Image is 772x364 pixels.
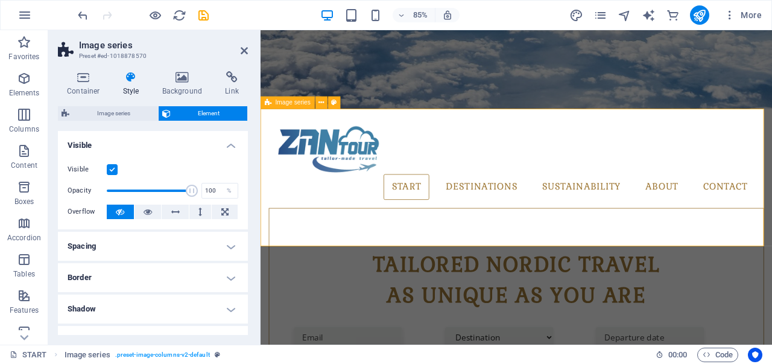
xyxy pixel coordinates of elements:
[697,348,738,362] button: Code
[393,8,435,22] button: 85%
[79,40,248,51] h2: Image series
[221,184,238,198] div: %
[618,8,632,22] button: navigator
[197,8,210,22] i: Save (Ctrl+S)
[115,348,210,362] span: . preset-image-columns-v2-default
[76,8,90,22] i: Undo: margin ((5rem, null, null) -> (1rem, null, null)) (Ctrl+Z)
[618,8,631,22] i: Navigator
[593,8,608,22] button: pages
[58,131,248,153] h4: Visible
[68,205,107,219] label: Overflow
[172,8,186,22] button: reload
[677,350,679,359] span: :
[8,52,39,62] p: Favorites
[569,8,584,22] button: design
[58,295,248,324] h4: Shadow
[276,100,311,106] span: Image series
[692,8,706,22] i: Publish
[593,8,607,22] i: Pages (Ctrl+Alt+S)
[668,348,687,362] span: 00 00
[411,8,430,22] h6: 85%
[666,8,680,22] button: commerce
[58,71,114,97] h4: Container
[58,232,248,261] h4: Spacing
[215,351,220,358] i: This element is a customizable preset
[58,263,248,292] h4: Border
[153,71,217,97] h4: Background
[58,106,158,121] button: Image series
[174,106,244,121] span: Element
[690,5,709,25] button: publish
[642,8,656,22] i: AI Writer
[703,348,733,362] span: Code
[114,71,153,97] h4: Style
[724,9,762,21] span: More
[719,5,767,25] button: More
[642,8,656,22] button: text_generator
[68,162,107,177] label: Visible
[172,8,186,22] i: Reload page
[11,161,37,170] p: Content
[9,88,40,98] p: Elements
[216,71,248,97] h4: Link
[10,305,39,315] p: Features
[569,8,583,22] i: Design (Ctrl+Alt+Y)
[748,348,762,362] button: Usercentrics
[9,124,39,134] p: Columns
[10,348,47,362] a: Click to cancel selection. Double-click to open Pages
[14,197,34,206] p: Boxes
[68,187,107,194] label: Opacity
[159,106,248,121] button: Element
[442,10,453,21] i: On resize automatically adjust zoom level to fit chosen device.
[13,269,35,279] p: Tables
[58,326,248,355] h4: Text Shadow
[65,348,110,362] span: Click to select. Double-click to edit
[75,8,90,22] button: undo
[79,51,224,62] h3: Preset #ed-1018878570
[656,348,688,362] h6: Session time
[196,8,210,22] button: save
[65,348,220,362] nav: breadcrumb
[148,8,162,22] button: Click here to leave preview mode and continue editing
[666,8,680,22] i: Commerce
[73,106,154,121] span: Image series
[7,233,41,243] p: Accordion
